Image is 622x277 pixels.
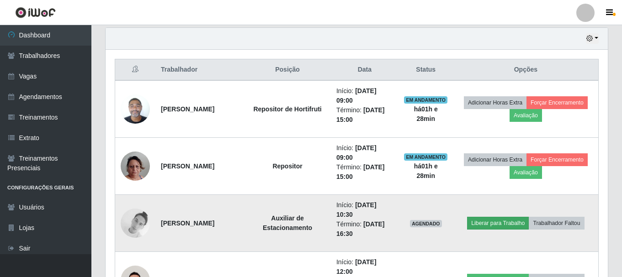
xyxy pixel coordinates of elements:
[414,162,438,179] strong: há 01 h e 28 min
[161,220,214,227] strong: [PERSON_NAME]
[404,153,447,161] span: EM ANDAMENTO
[336,87,377,104] time: [DATE] 09:00
[336,201,377,218] time: [DATE] 10:30
[263,214,312,231] strong: Auxiliar de Estacionamento
[464,153,526,166] button: Adicionar Horas Extra
[244,59,331,81] th: Posição
[155,59,244,81] th: Trabalhador
[121,209,150,238] img: 1730297824341.jpeg
[399,59,453,81] th: Status
[410,220,442,227] span: AGENDADO
[336,143,393,162] li: Início:
[336,220,393,239] li: Término:
[336,105,393,125] li: Término:
[453,59,599,81] th: Opções
[526,153,588,166] button: Forçar Encerramento
[121,140,150,192] img: 1737254952637.jpeg
[336,86,393,105] li: Início:
[510,109,542,122] button: Avaliação
[336,162,393,182] li: Término:
[161,105,214,113] strong: [PERSON_NAME]
[121,89,150,128] img: 1698236376428.jpeg
[15,7,56,18] img: CoreUI Logo
[331,59,399,81] th: Data
[336,258,377,275] time: [DATE] 12:00
[404,96,447,104] span: EM ANDAMENTO
[464,96,526,109] button: Adicionar Horas Extra
[510,166,542,179] button: Avaliação
[467,217,529,230] button: Liberar para Trabalho
[272,162,302,170] strong: Repositor
[161,162,214,170] strong: [PERSON_NAME]
[336,144,377,161] time: [DATE] 09:00
[336,200,393,220] li: Início:
[253,105,321,113] strong: Repositor de Hortifruti
[529,217,584,230] button: Trabalhador Faltou
[414,105,438,122] strong: há 01 h e 28 min
[336,257,393,277] li: Início:
[526,96,588,109] button: Forçar Encerramento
